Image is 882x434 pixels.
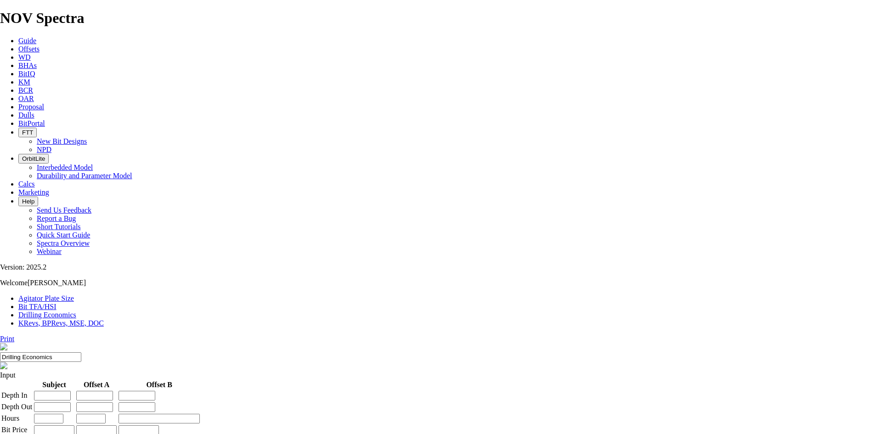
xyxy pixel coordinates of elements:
[18,180,35,188] a: Calcs
[1,413,33,424] td: Hours
[37,223,81,231] a: Short Tutorials
[37,231,90,239] a: Quick Start Guide
[18,78,30,86] a: KM
[37,214,76,222] a: Report a Bug
[18,128,37,137] button: FTT
[18,154,49,163] button: OrbitLite
[18,294,74,302] a: Agitator Plate Size
[37,137,87,145] a: New Bit Designs
[18,319,104,327] a: KRevs, BPRevs, MSE, DOC
[18,311,76,319] a: Drilling Economics
[18,95,34,102] a: OAR
[18,53,31,61] a: WD
[18,197,38,206] button: Help
[18,111,34,119] a: Dulls
[18,119,45,127] a: BitPortal
[118,380,200,389] th: Offset B
[18,86,33,94] a: BCR
[37,172,132,180] a: Durability and Parameter Model
[18,62,37,69] a: BHAs
[1,402,33,412] td: Depth Out
[37,163,93,171] a: Interbedded Model
[37,206,91,214] a: Send Us Feedback
[22,129,33,136] span: FTT
[37,239,90,247] a: Spectra Overview
[18,70,35,78] a: BitIQ
[22,155,45,162] span: OrbitLite
[28,279,86,287] span: [PERSON_NAME]
[18,303,57,310] a: Bit TFA/HSI
[76,380,117,389] th: Offset A
[18,45,40,53] a: Offsets
[18,103,44,111] a: Proposal
[22,198,34,205] span: Help
[18,188,49,196] a: Marketing
[1,390,33,401] td: Depth In
[18,37,36,45] a: Guide
[37,146,51,153] a: NPD
[34,380,75,389] th: Subject
[37,248,62,255] a: Webinar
